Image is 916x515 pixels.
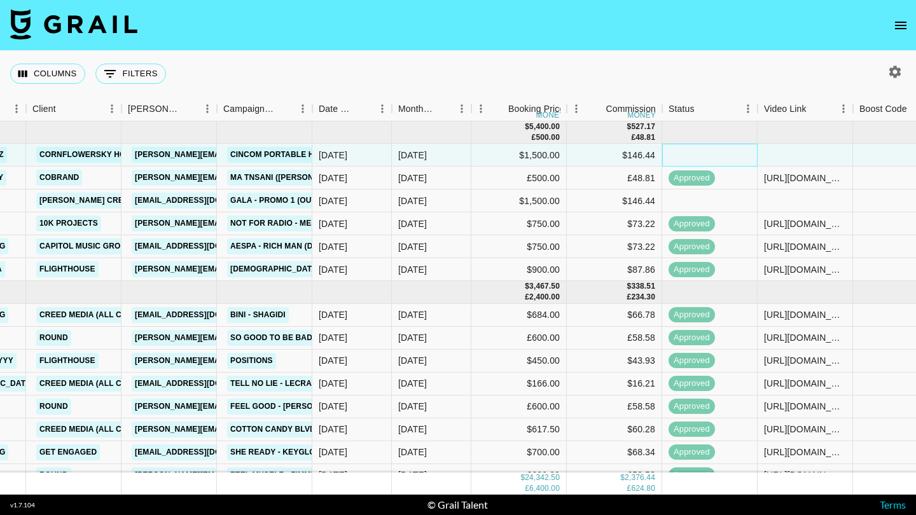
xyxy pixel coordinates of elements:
span: approved [669,423,715,436]
a: aespa - rich man (dance) [227,238,340,254]
div: 3,467.50 [529,281,560,292]
a: GALA - Promo 1 (Outro) [227,193,334,209]
a: Flighthouse [36,353,99,369]
button: Menu [7,99,26,118]
div: https://www.tiktok.com/@r1zzy2dr1zzy/video/7551150510263340310?_t=ZN-8zoN2MaBfDa&_r=1 [764,172,846,184]
a: [EMAIL_ADDRESS][DOMAIN_NAME] [132,193,274,209]
div: 17/09/2025 [319,195,347,207]
a: [PERSON_NAME][EMAIL_ADDRESS][DOMAIN_NAME] [132,147,339,163]
a: Round [36,467,71,483]
div: v 1.7.104 [10,501,35,509]
button: Menu [293,99,312,118]
div: $166.00 [471,373,567,395]
button: Menu [471,99,490,118]
div: Sep '25 [398,172,427,184]
div: Client [32,97,56,121]
a: [PERSON_NAME][EMAIL_ADDRESS][DOMAIN_NAME] [132,399,339,415]
button: Sort [434,100,452,118]
div: 5,400.00 [529,121,560,132]
span: approved [669,378,715,390]
div: Aug '25 [398,377,427,390]
div: 18/08/2025 [319,423,347,436]
button: open drawer [888,13,913,38]
a: Tell No Lie - Lecrae [227,376,320,392]
div: £500.00 [471,167,567,189]
div: 500.00 [536,132,560,143]
div: Status [669,97,695,121]
div: £600.00 [471,464,567,487]
div: 23/07/2025 [319,331,347,344]
a: Creed Media (All Campaigns) [36,376,169,392]
div: 48.81 [635,132,655,143]
a: [PERSON_NAME][EMAIL_ADDRESS][PERSON_NAME][DOMAIN_NAME] [132,216,405,231]
div: Aug '25 [398,469,427,481]
div: $ [525,281,529,292]
button: Menu [102,99,121,118]
a: She Ready - Keyglock [227,444,330,460]
div: 03/09/2025 [319,149,347,161]
a: Terms [880,498,906,511]
a: Feel Myself - Zimmer90 [227,467,333,483]
a: BINI - Shagidi [227,307,289,323]
div: $68.34 [567,441,662,464]
span: approved [669,446,715,458]
a: positions [227,353,276,369]
div: 08/08/2025 [319,377,347,390]
div: £58.58 [567,327,662,350]
div: Aug '25 [398,308,427,321]
div: £ [627,483,632,494]
div: $66.78 [567,304,662,327]
div: $ [520,472,525,483]
div: 18/08/2025 [319,400,347,413]
a: [EMAIL_ADDRESS][DOMAIN_NAME] [132,444,274,460]
div: $16.21 [567,373,662,395]
div: Campaign (Type) [217,97,312,121]
div: © Grail Talent [427,498,488,511]
div: https://www.tiktok.com/@heidichnl/video/7533707891409194262 [764,331,846,344]
div: £ [525,483,529,494]
span: approved [669,172,715,184]
div: £ [631,132,635,143]
div: £48.81 [567,167,662,189]
div: $750.00 [471,212,567,235]
a: SO good to be BAD - dyl.an [227,330,352,346]
button: Menu [834,99,853,118]
span: approved [669,332,715,344]
div: $1,500.00 [471,189,567,212]
div: Video Link [764,97,807,121]
span: approved [669,218,715,230]
div: 23/07/2025 [319,308,347,321]
div: $60.28 [567,418,662,441]
div: $ [620,472,625,483]
div: Month Due [398,97,434,121]
div: £58.58 [567,464,662,487]
button: Sort [56,100,74,118]
a: Capitol Music Group [36,238,134,254]
div: Booking Price [508,97,564,121]
div: $700.00 [471,441,567,464]
div: Booker [121,97,217,121]
div: Aug '25 [398,331,427,344]
a: [EMAIL_ADDRESS][DOMAIN_NAME] [132,238,274,254]
div: £ [525,292,529,303]
div: 05/09/2025 [319,263,347,276]
div: money [627,111,656,119]
div: $146.44 [567,189,662,212]
div: $900.00 [471,258,567,281]
a: Cobrand [36,170,82,186]
span: approved [669,241,715,253]
div: £ [627,292,632,303]
div: 15/09/2025 [319,217,347,230]
div: $1,500.00 [471,144,567,167]
button: Show filters [95,64,166,84]
div: 05/08/2025 [319,446,347,458]
a: [PERSON_NAME][EMAIL_ADDRESS][DOMAIN_NAME] [132,422,339,437]
div: Client [26,97,121,121]
button: Sort [490,100,508,118]
div: https://www.tiktok.com/@notellieyong/video/7537558931682381112?_t=ZN-8yp4nqCraRa&_r=1 [764,308,846,321]
a: Round [36,330,71,346]
span: approved [669,469,715,481]
button: Menu [373,99,392,118]
a: Creed Media (All Campaigns) [36,422,169,437]
div: 6,400.00 [529,483,560,494]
